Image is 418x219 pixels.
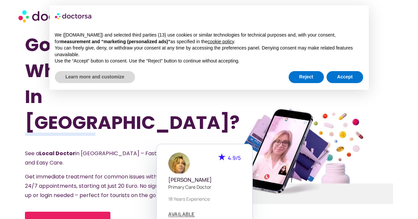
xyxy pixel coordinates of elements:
a: AVAILABLE [168,212,195,217]
span: 4.9/5 [228,154,241,162]
button: Accept [327,71,363,83]
strong: measurement and “marketing (personalized ads)” [60,39,170,44]
h1: Got Sick While Traveling In [GEOGRAPHIC_DATA]? [25,32,181,136]
span: Get immediate treatment for common issues with 24/7 appointments, starting at just 20 Euro. No si... [25,173,161,199]
p: 18 years experience [168,195,241,202]
a: cookie policy [208,39,234,44]
h5: [PERSON_NAME] [168,177,241,183]
span: See a in [GEOGRAPHIC_DATA] – Fast and Easy Care. [25,150,157,166]
p: Use the “Accept” button to consent. Use the “Reject” button to continue without accepting. [55,58,363,64]
p: Primary care doctor [168,183,241,190]
p: We ([DOMAIN_NAME]) and selected third parties (13) use cookies or similar technologies for techni... [55,32,363,45]
button: Learn more and customize [55,71,135,83]
strong: Local Doctor [39,150,75,157]
p: You can freely give, deny, or withdraw your consent at any time by accessing the preferences pane... [55,45,363,58]
button: Reject [289,71,324,83]
img: logo [55,11,92,21]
